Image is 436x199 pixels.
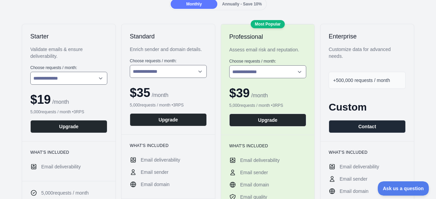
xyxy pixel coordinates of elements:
[130,113,207,126] button: Upgrade
[329,101,367,113] span: Custom
[130,143,207,148] h3: What's included
[229,114,306,127] button: Upgrade
[378,181,429,196] iframe: Toggle Customer Support
[329,120,406,133] button: Contact
[229,143,306,149] h3: What's included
